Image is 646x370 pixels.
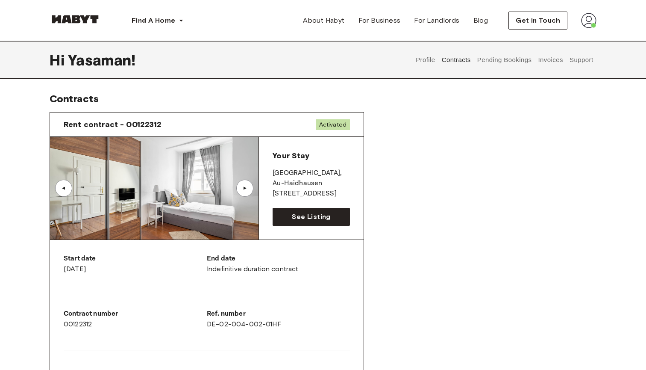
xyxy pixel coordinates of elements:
[50,92,99,105] span: Contracts
[125,12,191,29] button: Find A Home
[303,15,344,26] span: About Habyt
[50,51,68,69] span: Hi
[296,12,351,29] a: About Habyt
[292,212,330,222] span: See Listing
[50,137,258,240] img: Image of the room
[64,119,162,130] span: Rent contract - 00122312
[508,12,567,30] button: Get in Touch
[64,309,207,319] p: Contract number
[68,51,135,69] span: Yasaman !
[415,41,437,79] button: Profile
[207,309,350,329] div: DE-02-004-002-01HF
[273,208,350,226] a: See Listing
[516,15,560,26] span: Get in Touch
[207,254,350,274] div: Indefinitive duration contract
[273,168,350,189] p: [GEOGRAPHIC_DATA] , Au-Haidhausen
[64,309,207,329] div: 00122312
[273,189,350,199] p: [STREET_ADDRESS]
[414,15,459,26] span: For Landlords
[581,13,596,28] img: avatar
[273,151,309,160] span: Your Stay
[241,186,249,191] div: ▲
[64,254,207,274] div: [DATE]
[407,12,466,29] a: For Landlords
[568,41,594,79] button: Support
[537,41,564,79] button: Invoices
[207,254,350,264] p: End date
[59,186,68,191] div: ▲
[413,41,596,79] div: user profile tabs
[50,15,101,24] img: Habyt
[132,15,175,26] span: Find A Home
[316,119,350,130] span: Activated
[358,15,401,26] span: For Business
[440,41,472,79] button: Contracts
[476,41,533,79] button: Pending Bookings
[467,12,495,29] a: Blog
[352,12,408,29] a: For Business
[207,309,350,319] p: Ref. number
[473,15,488,26] span: Blog
[64,254,207,264] p: Start date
